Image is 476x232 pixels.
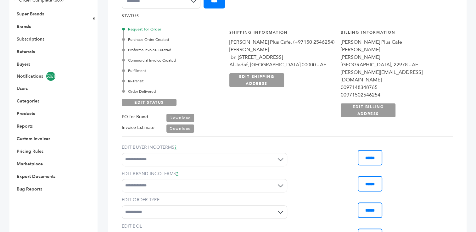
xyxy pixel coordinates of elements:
[341,69,446,84] div: [PERSON_NAME][EMAIL_ADDRESS][DOMAIN_NAME]
[229,61,334,69] div: Al Jadaf, [GEOGRAPHIC_DATA] 00000 - AE
[123,68,222,74] div: Fulfillment
[341,91,446,99] div: 00971502546254
[123,58,222,63] div: Commercial Invoice Created
[17,24,31,30] a: Brands
[229,38,334,46] div: [PERSON_NAME] Plus Cafe. (+97150 2546254)
[122,171,287,177] label: EDIT BRAND INCOTERMS
[229,46,334,53] div: [PERSON_NAME]
[174,144,176,150] a: ?
[123,26,222,32] div: Request for Order
[341,53,446,61] div: [PERSON_NAME]
[123,78,222,84] div: In-Transit
[17,98,39,104] a: Categories
[229,53,334,61] div: Ibn [STREET_ADDRESS]
[17,49,35,55] a: Referrals
[341,61,446,69] div: [GEOGRAPHIC_DATA], 22978 - AE
[46,72,55,81] span: 5061
[122,144,287,151] label: EDIT BUYER INCOTERMS
[17,123,33,129] a: Reports
[122,13,453,22] h4: STATUS
[176,171,178,177] a: ?
[17,136,50,142] a: Custom Invoices
[341,84,446,91] div: 0097148348765
[17,86,28,91] a: Users
[17,186,42,192] a: Bug Reports
[17,174,55,180] a: Export Documents
[229,30,334,38] h4: Shipping Information
[122,124,154,131] label: Invoice Estimate
[122,197,287,203] label: EDIT ORDER TYPE
[229,73,284,87] a: EDIT SHIPPING ADDRESS
[122,99,176,106] a: EDIT STATUS
[17,11,44,17] a: Super Brands
[17,61,30,67] a: Buyers
[166,124,194,133] a: Download
[17,72,81,81] a: Notifications5061
[341,103,395,117] a: EDIT BILLING ADDRESS
[166,114,194,122] a: Download
[17,111,35,117] a: Products
[341,38,446,46] div: [PERSON_NAME] Plus Cafe
[123,37,222,42] div: Purchase Order Created
[17,161,43,167] a: Marketplace
[122,223,287,229] label: EDIT BOL
[17,36,44,42] a: Subscriptions
[341,30,446,38] h4: Billing Information
[123,47,222,53] div: Proforma Invoice Created
[122,113,148,121] label: PO for Brand
[17,148,43,154] a: Pricing Rules
[341,46,446,53] div: [PERSON_NAME]
[123,89,222,94] div: Order Delivered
